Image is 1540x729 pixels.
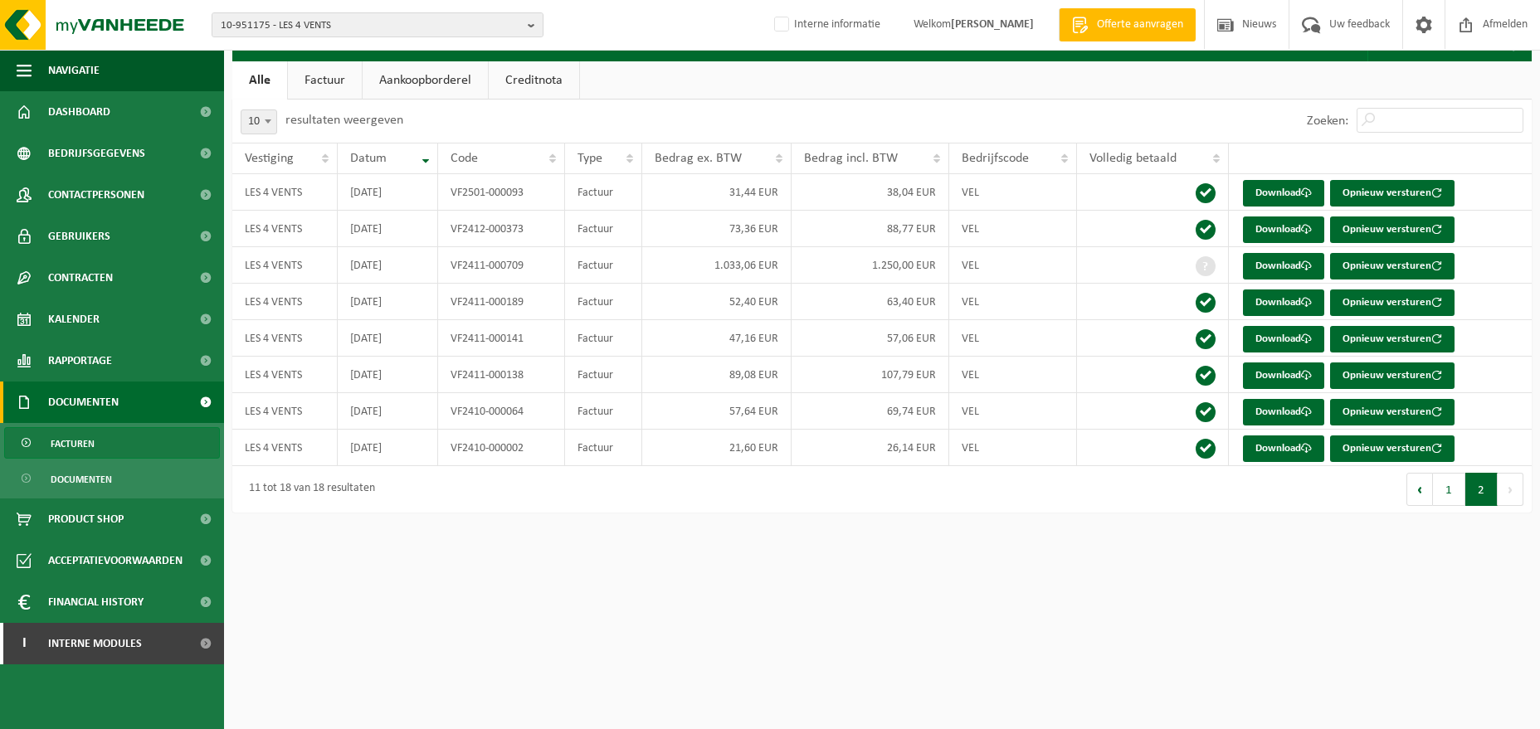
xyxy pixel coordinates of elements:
[1465,473,1498,506] button: 2
[1330,180,1455,207] button: Opnieuw versturen
[48,174,144,216] span: Contactpersonen
[221,13,521,38] span: 10-951175 - LES 4 VENTS
[338,247,439,284] td: [DATE]
[232,430,338,466] td: LES 4 VENTS
[48,299,100,340] span: Kalender
[792,284,949,320] td: 63,40 EUR
[565,430,642,466] td: Factuur
[350,152,387,165] span: Datum
[232,174,338,211] td: LES 4 VENTS
[48,340,112,382] span: Rapportage
[338,211,439,247] td: [DATE]
[338,357,439,393] td: [DATE]
[792,320,949,357] td: 57,06 EUR
[792,174,949,211] td: 38,04 EUR
[804,152,898,165] span: Bedrag incl. BTW
[642,430,792,466] td: 21,60 EUR
[4,427,220,459] a: Facturen
[48,581,144,623] span: Financial History
[1093,17,1187,33] span: Offerte aanvragen
[338,430,439,466] td: [DATE]
[949,430,1076,466] td: VEL
[438,211,564,247] td: VF2412-000373
[438,393,564,430] td: VF2410-000064
[1243,435,1324,462] a: Download
[949,393,1076,430] td: VEL
[232,320,338,357] td: LES 4 VENTS
[949,357,1076,393] td: VEL
[565,174,642,211] td: Factuur
[642,357,792,393] td: 89,08 EUR
[1406,473,1433,506] button: Previous
[363,61,488,100] a: Aankoopborderel
[48,382,119,423] span: Documenten
[338,320,439,357] td: [DATE]
[1433,473,1465,506] button: 1
[51,428,95,459] span: Facturen
[451,152,478,165] span: Code
[232,357,338,393] td: LES 4 VENTS
[232,211,338,247] td: LES 4 VENTS
[48,216,110,257] span: Gebruikers
[1330,399,1455,425] button: Opnieuw versturen
[438,174,564,211] td: VF2501-000093
[1307,114,1348,128] label: Zoeken:
[1498,473,1523,506] button: Next
[17,623,32,664] span: I
[1330,216,1455,243] button: Opnieuw versturen
[1059,8,1196,41] a: Offerte aanvragen
[642,320,792,357] td: 47,16 EUR
[949,247,1076,284] td: VEL
[285,114,403,127] label: resultaten weergeven
[962,152,1029,165] span: Bedrijfscode
[949,320,1076,357] td: VEL
[792,247,949,284] td: 1.250,00 EUR
[1330,253,1455,279] button: Opnieuw versturen
[565,211,642,247] td: Factuur
[212,12,543,37] button: 10-951175 - LES 4 VENTS
[1089,152,1177,165] span: Volledig betaald
[245,152,294,165] span: Vestiging
[642,247,792,284] td: 1.033,06 EUR
[438,247,564,284] td: VF2411-000709
[438,284,564,320] td: VF2411-000189
[792,211,949,247] td: 88,77 EUR
[642,284,792,320] td: 52,40 EUR
[51,464,112,495] span: Documenten
[1330,289,1455,316] button: Opnieuw versturen
[48,257,113,299] span: Contracten
[1330,326,1455,352] button: Opnieuw versturen
[565,357,642,393] td: Factuur
[792,430,949,466] td: 26,14 EUR
[949,174,1076,211] td: VEL
[48,133,145,174] span: Bedrijfsgegevens
[1330,362,1455,389] button: Opnieuw versturen
[792,393,949,430] td: 69,74 EUR
[48,50,100,91] span: Navigatie
[338,393,439,430] td: [DATE]
[232,284,338,320] td: LES 4 VENTS
[489,61,579,100] a: Creditnota
[48,540,183,581] span: Acceptatievoorwaarden
[1243,362,1324,389] a: Download
[241,109,277,134] span: 10
[232,247,338,284] td: LES 4 VENTS
[438,430,564,466] td: VF2410-000002
[949,211,1076,247] td: VEL
[1243,289,1324,316] a: Download
[792,357,949,393] td: 107,79 EUR
[642,174,792,211] td: 31,44 EUR
[1243,216,1324,243] a: Download
[1243,180,1324,207] a: Download
[577,152,602,165] span: Type
[438,357,564,393] td: VF2411-000138
[232,61,287,100] a: Alle
[565,393,642,430] td: Factuur
[232,393,338,430] td: LES 4 VENTS
[565,284,642,320] td: Factuur
[642,393,792,430] td: 57,64 EUR
[48,623,142,664] span: Interne modules
[338,174,439,211] td: [DATE]
[1243,326,1324,352] a: Download
[565,320,642,357] td: Factuur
